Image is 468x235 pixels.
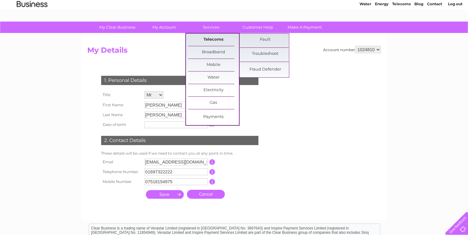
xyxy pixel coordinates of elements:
div: 2. Contact Details [101,136,258,145]
a: Broadband [188,46,239,59]
a: Telecoms [188,34,239,46]
td: These details will be used if we need to contact you at any point in time. [100,150,260,157]
a: Fault [240,34,291,46]
th: Last Name [100,110,143,120]
th: First Name [100,100,143,110]
a: Energy [375,26,388,31]
a: Contact [427,26,442,31]
a: Cancel [187,190,225,199]
a: Blog [414,26,423,31]
a: Gas [188,97,239,109]
a: Payments [188,111,239,123]
a: Mobile [188,59,239,71]
input: Submit [146,190,184,199]
a: Water [359,26,371,31]
img: logo.png [16,16,48,35]
a: Fraud Defender [240,63,291,76]
th: Date of birth [100,120,143,130]
a: Water [188,71,239,84]
th: Telephone Number [100,167,143,177]
a: 0333 014 3131 [352,3,394,11]
div: Account number [323,46,381,53]
th: Title [100,90,143,100]
a: Telecoms [392,26,411,31]
a: My Account [139,22,190,33]
input: Information [209,159,215,165]
input: Information [209,169,215,175]
th: Mobile Number [100,177,143,187]
input: Information [209,179,215,184]
a: Make A Payment [279,22,330,33]
a: Log out [448,26,462,31]
a: My Clear Business [92,22,143,33]
div: Clear Business is a trading name of Verastar Limited (registered in [GEOGRAPHIC_DATA] No. 3667643... [89,3,380,30]
th: Email [100,157,143,167]
a: Electricity [188,84,239,96]
div: 1. Personal Details [101,76,258,85]
a: Services [186,22,236,33]
a: Troubleshoot [240,48,291,60]
h2: My Details [87,46,381,58]
a: Customer Help [232,22,283,33]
